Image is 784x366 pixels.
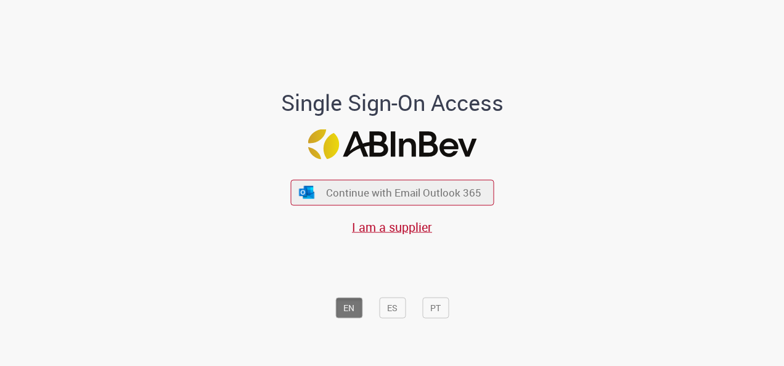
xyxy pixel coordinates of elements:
[290,180,494,205] button: ícone Azure/Microsoft 360 Continue with Email Outlook 365
[221,90,563,115] h1: Single Sign-On Access
[326,185,481,200] span: Continue with Email Outlook 365
[308,129,476,160] img: Logo ABInBev
[422,297,449,318] button: PT
[298,185,316,198] img: ícone Azure/Microsoft 360
[379,297,406,318] button: ES
[352,218,432,235] a: I am a supplier
[335,297,362,318] button: EN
